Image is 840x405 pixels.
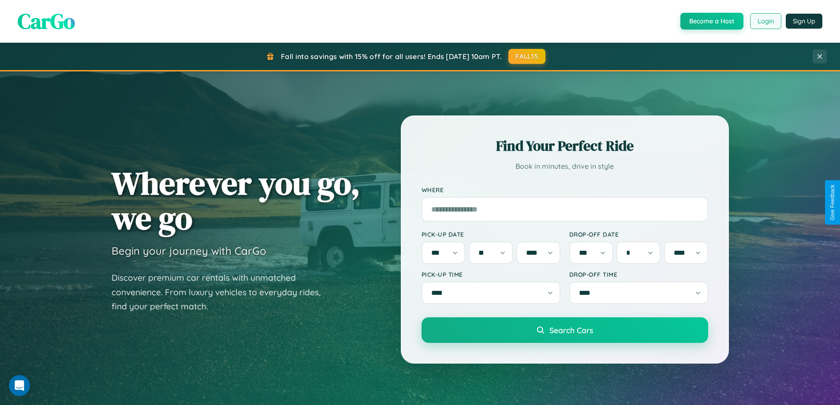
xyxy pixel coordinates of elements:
span: Fall into savings with 15% off for all users! Ends [DATE] 10am PT. [281,52,502,61]
span: Search Cars [549,325,593,335]
label: Pick-up Time [422,271,560,278]
button: FALL15 [508,49,545,64]
h3: Begin your journey with CarGo [112,244,266,257]
h1: Wherever you go, we go [112,166,360,235]
div: Give Feedback [829,185,836,220]
h2: Find Your Perfect Ride [422,136,708,156]
label: Drop-off Date [569,230,708,238]
button: Become a Host [680,13,743,30]
iframe: Intercom live chat [9,375,30,396]
span: CarGo [18,7,75,36]
button: Login [750,13,781,29]
label: Where [422,186,708,193]
button: Search Cars [422,317,708,343]
label: Drop-off Time [569,271,708,278]
button: Sign Up [786,14,822,29]
label: Pick-up Date [422,230,560,238]
p: Discover premium car rentals with unmatched convenience. From luxury vehicles to everyday rides, ... [112,271,332,314]
p: Book in minutes, drive in style [422,160,708,173]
